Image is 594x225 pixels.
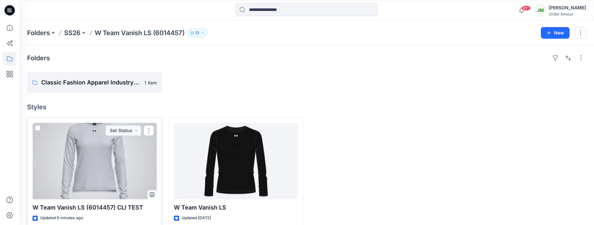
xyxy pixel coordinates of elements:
p: Updated [DATE] [182,215,211,221]
h4: Styles [27,103,586,111]
p: W Team Vanish LS [174,203,298,212]
a: Classic Fashion Apparel Industry Ltd Co1 item [27,72,162,93]
div: Under Armour [549,12,586,16]
a: W Team Vanish LS (6014457) CLI TEST [33,123,157,199]
a: SS26 [64,28,81,37]
p: W Team Vanish LS (6014457) [95,28,185,37]
p: Updated 9 minutes ago [40,215,83,221]
div: JM [534,5,546,16]
a: W Team Vanish LS [174,123,298,199]
p: Classic Fashion Apparel Industry Ltd Co [41,78,140,87]
p: W Team Vanish LS (6014457) CLI TEST [33,203,157,212]
p: 13 [195,29,199,36]
span: 99+ [521,5,531,11]
a: Folders [27,28,50,37]
div: [PERSON_NAME] [549,4,586,12]
h4: Folders [27,54,50,62]
p: 1 item [144,79,157,86]
button: New [541,27,570,39]
button: 13 [187,28,207,37]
